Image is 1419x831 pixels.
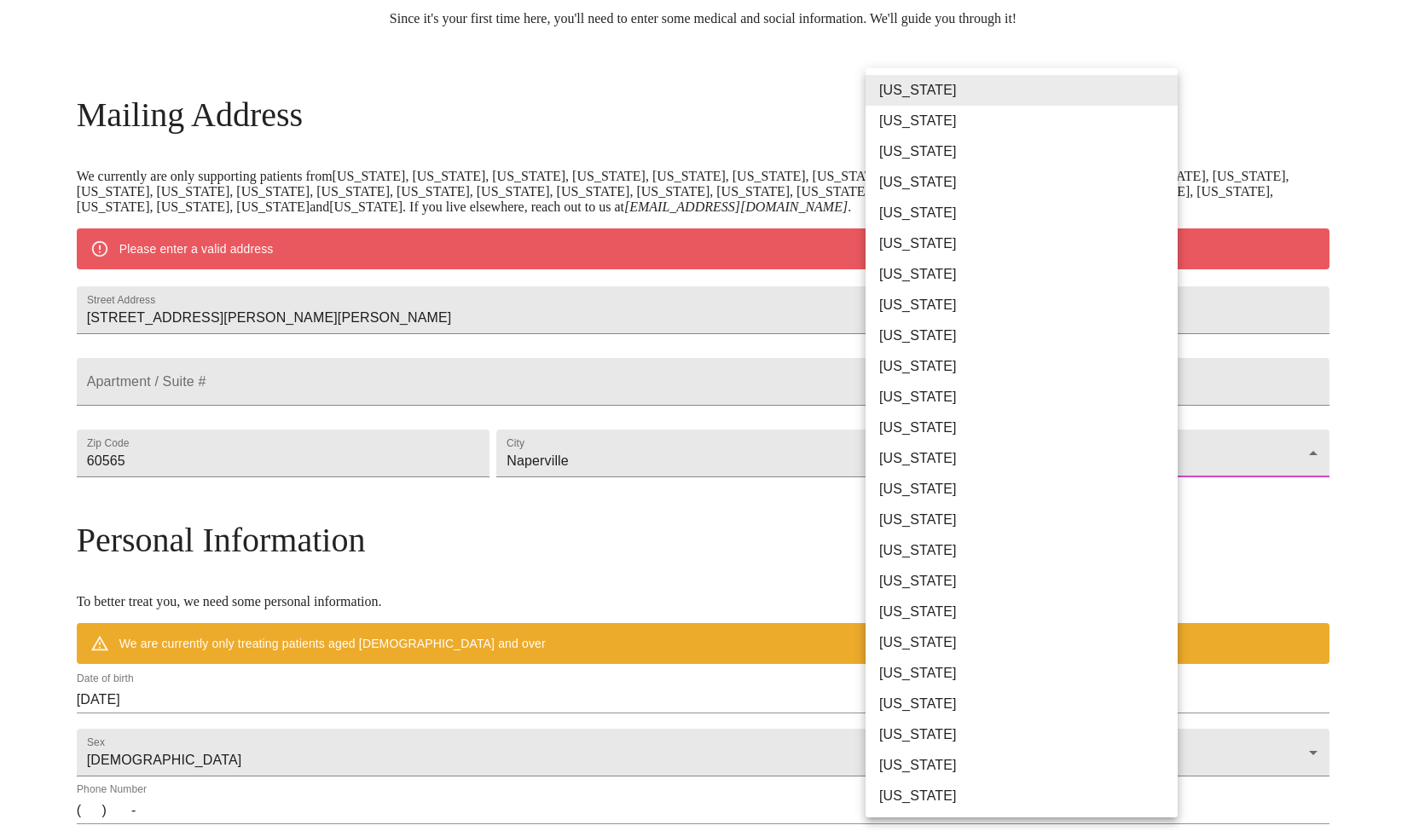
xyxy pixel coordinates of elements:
li: [US_STATE] [866,566,1190,597]
li: [US_STATE] [866,443,1190,474]
li: [US_STATE] [866,320,1190,351]
li: [US_STATE] [866,689,1190,719]
li: [US_STATE] [866,351,1190,382]
li: [US_STATE] [866,382,1190,413]
li: [US_STATE] [866,228,1190,259]
li: [US_STATE] [866,719,1190,750]
li: [US_STATE] [866,535,1190,566]
li: [US_STATE] [866,505,1190,535]
li: [US_STATE] [866,413,1190,443]
li: [US_STATE] [866,290,1190,320]
li: [US_STATE] [866,259,1190,290]
li: [US_STATE] [866,597,1190,627]
li: [US_STATE] [866,136,1190,167]
li: [US_STATE] [866,106,1190,136]
li: [US_STATE] [866,750,1190,781]
li: [US_STATE] [866,75,1190,106]
li: [US_STATE] [866,658,1190,689]
li: [US_STATE] [866,781,1190,811]
li: [US_STATE] [866,627,1190,658]
li: [US_STATE] [866,198,1190,228]
li: [US_STATE] [866,167,1190,198]
li: [US_STATE] [866,474,1190,505]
